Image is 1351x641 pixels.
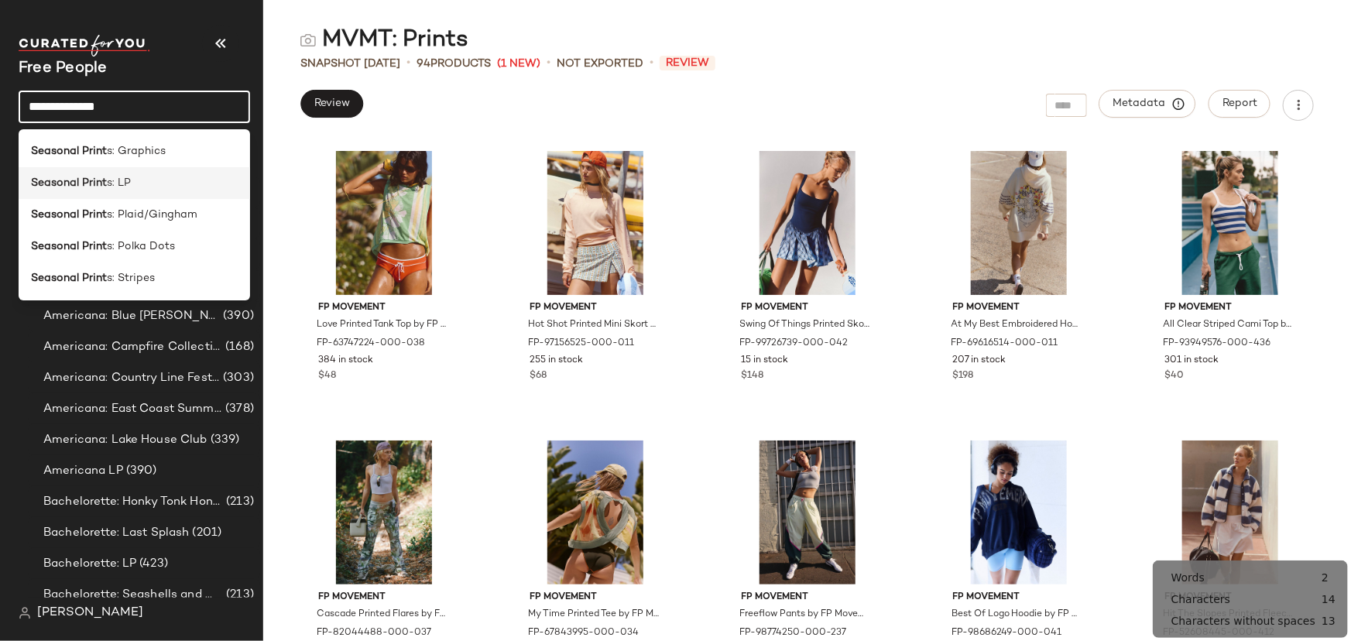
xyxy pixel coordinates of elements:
[43,462,123,480] span: Americana LP
[417,58,430,70] span: 94
[222,338,254,356] span: (168)
[742,591,873,605] span: FP Movement
[107,270,155,286] span: s: Stripes
[740,318,872,332] span: Swing Of Things Printed Skortsie by FP Movement at Free People in Blue, Size: M
[530,369,547,383] span: $68
[107,143,166,159] span: s: Graphics
[1164,354,1219,368] span: 301 in stock
[952,608,1083,622] span: Best Of Logo Hoodie by FP Movement at Free People in Blue, Size: L
[31,143,107,159] b: Seasonal Print
[19,60,108,77] span: Current Company Name
[43,400,222,418] span: Americana: East Coast Summer
[43,369,220,387] span: Americana: Country Line Festival
[37,604,143,622] span: [PERSON_NAME]
[953,369,974,383] span: $198
[300,25,468,56] div: MVMT: Prints
[729,151,886,295] img: 99726739_042_a
[318,354,373,368] span: 384 in stock
[31,175,107,191] b: Seasonal Print
[941,151,1097,295] img: 69616514_011_a
[317,318,448,332] span: Love Printed Tank Top by FP Movement at Free People in [GEOGRAPHIC_DATA], Size: S
[43,524,190,542] span: Bachelorette: Last Splash
[300,56,400,72] span: Snapshot [DATE]
[300,90,363,118] button: Review
[107,207,197,223] span: s: Plaid/Gingham
[1113,97,1183,111] span: Metadata
[19,607,31,619] img: svg%3e
[107,175,131,191] span: s: LP
[1163,318,1294,332] span: All Clear Striped Cami Top by FP Movement at Free People in Blue, Size: M/L
[547,54,550,73] span: •
[528,318,660,332] span: Hot Shot Printed Mini Skort by FP Movement at Free People in Blue, Size: L
[43,586,223,604] span: Bachelorette: Seashells and Wedding Bells
[530,301,661,315] span: FP Movement
[31,238,107,255] b: Seasonal Print
[1152,440,1308,584] img: 52608445_412_a
[742,369,764,383] span: $148
[318,369,336,383] span: $48
[220,369,254,387] span: (303)
[318,591,450,605] span: FP Movement
[528,626,639,640] span: FP-67843995-000-034
[223,586,254,604] span: (213)
[1163,337,1270,351] span: FP-93949576-000-436
[740,608,872,622] span: Freeflow Pants by FP Movement at Free People in [GEOGRAPHIC_DATA], Size: M
[317,608,448,622] span: Cascade Printed Flares by FP Movement at Free People in [GEOGRAPHIC_DATA], Size: L
[31,270,107,286] b: Seasonal Print
[317,626,431,640] span: FP-82044488-000-037
[952,318,1083,332] span: At My Best Embroidered Hoodie by FP Movement at Free People in White, Size: M
[107,238,175,255] span: s: Polka Dots
[1164,369,1184,383] span: $40
[729,440,886,584] img: 98774250_237_a
[530,354,583,368] span: 255 in stock
[953,301,1085,315] span: FP Movement
[1222,98,1257,110] span: Report
[190,524,222,542] span: (201)
[953,591,1085,605] span: FP Movement
[742,301,873,315] span: FP Movement
[43,555,136,573] span: Bachelorette: LP
[740,626,847,640] span: FP-98774250-000-237
[660,56,715,70] span: Review
[43,493,223,511] span: Bachelorette: Honky Tonk Honey
[557,56,643,72] span: Not Exported
[19,35,150,57] img: cfy_white_logo.C9jOOHJF.svg
[222,400,254,418] span: (378)
[406,54,410,73] span: •
[220,307,254,325] span: (390)
[497,56,540,72] span: (1 New)
[530,591,661,605] span: FP Movement
[1164,301,1296,315] span: FP Movement
[317,337,425,351] span: FP-63747224-000-038
[306,440,462,584] img: 82044488_037_a
[517,440,674,584] img: 67843995_034_b
[528,608,660,622] span: My Time Printed Tee by FP Movement at Free People in [GEOGRAPHIC_DATA], Size: XL
[306,151,462,295] img: 63747224_038_d
[31,207,107,223] b: Seasonal Print
[43,338,222,356] span: Americana: Campfire Collective
[300,33,316,48] img: svg%3e
[517,151,674,295] img: 97156525_011_a
[223,493,254,511] span: (213)
[528,337,634,351] span: FP-97156525-000-011
[650,54,653,73] span: •
[952,626,1062,640] span: FP-98686249-000-041
[43,431,207,449] span: Americana: Lake House Club
[136,555,168,573] span: (423)
[43,307,220,325] span: Americana: Blue [PERSON_NAME] Baby
[742,354,789,368] span: 15 in stock
[941,440,1097,584] img: 98686249_041_e
[417,56,491,72] div: Products
[1152,151,1308,295] img: 93949576_436_a
[740,337,849,351] span: FP-99726739-000-042
[952,337,1058,351] span: FP-69616514-000-011
[1209,90,1270,118] button: Report
[1099,90,1196,118] button: Metadata
[123,462,157,480] span: (390)
[207,431,240,449] span: (339)
[318,301,450,315] span: FP Movement
[314,98,350,110] span: Review
[953,354,1006,368] span: 207 in stock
